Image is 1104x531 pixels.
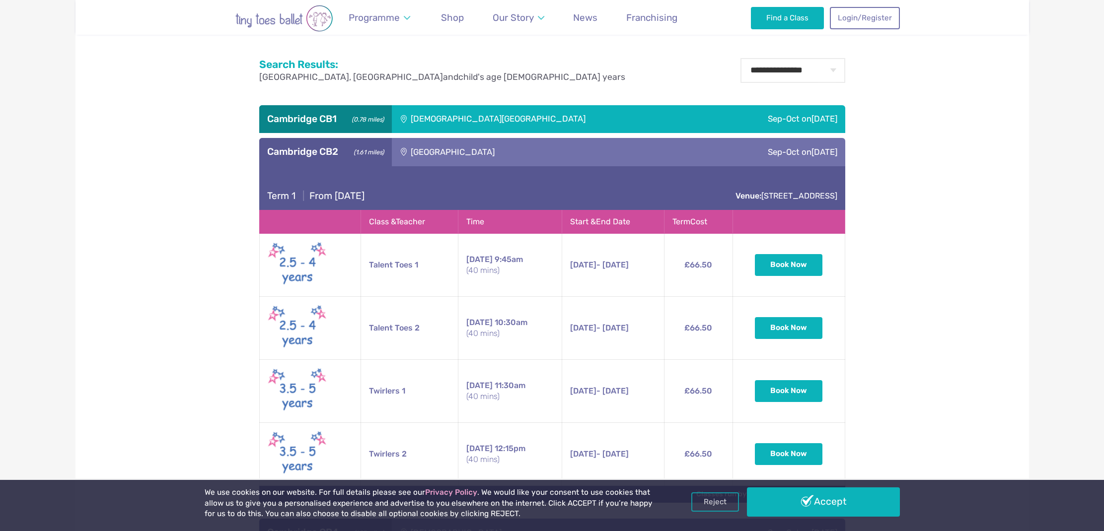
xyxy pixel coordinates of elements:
[392,105,710,133] div: [DEMOGRAPHIC_DATA][GEOGRAPHIC_DATA]
[488,6,549,29] a: Our Story
[267,190,295,201] span: Term 1
[466,454,554,465] small: (40 mins)
[691,492,739,511] a: Reject
[664,296,733,359] td: £66.50
[361,210,458,233] th: Class & Teacher
[361,422,458,485] td: Twirlers 2
[569,6,602,29] a: News
[466,255,493,264] span: [DATE]
[458,72,625,82] span: child's age [DEMOGRAPHIC_DATA] years
[466,265,554,276] small: (40 mins)
[466,444,493,453] span: [DATE]
[268,366,327,416] img: Twirlers New (May 2025)
[361,359,458,422] td: Twirlers 1
[664,210,733,233] th: Term Cost
[441,12,464,23] span: Shop
[622,6,682,29] a: Franchising
[361,296,458,359] td: Talent Toes 2
[570,449,629,459] span: - [DATE]
[830,7,899,29] a: Login/Register
[811,114,837,124] span: [DATE]
[570,323,596,332] span: [DATE]
[664,359,733,422] td: £66.50
[458,233,562,296] td: 9:45am
[570,260,596,269] span: [DATE]
[466,391,554,402] small: (40 mins)
[493,12,534,23] span: Our Story
[664,422,733,485] td: £66.50
[747,487,900,516] a: Accept
[267,146,384,158] h3: Cambridge CB2
[205,5,364,32] img: tiny toes ballet
[570,386,596,396] span: [DATE]
[298,190,309,201] span: |
[573,12,597,23] span: News
[751,7,824,29] a: Find a Class
[348,113,383,124] small: (0.78 miles)
[458,210,562,233] th: Time
[458,359,562,422] td: 11:30am
[437,6,469,29] a: Shop
[259,58,625,71] h2: Search Results:
[736,191,761,200] strong: Venue:
[570,449,596,459] span: [DATE]
[626,12,677,23] span: Franchising
[268,240,327,290] img: Talent toes New (May 2025)
[736,191,837,200] a: Venue:[STREET_ADDRESS]
[458,296,562,359] td: 10:30am
[811,147,837,157] span: [DATE]
[392,138,648,166] div: [GEOGRAPHIC_DATA]
[664,233,733,296] td: £66.50
[570,260,629,269] span: - [DATE]
[710,105,845,133] div: Sep-Oct on
[267,113,384,125] h3: Cambridge CB1
[570,323,629,332] span: - [DATE]
[466,318,493,327] span: [DATE]
[648,138,845,166] div: Sep-Oct on
[570,386,629,396] span: - [DATE]
[205,487,657,520] p: We use cookies on our website. For full details please see our . We would like your consent to us...
[259,72,443,82] span: [GEOGRAPHIC_DATA], [GEOGRAPHIC_DATA]
[349,12,400,23] span: Programme
[425,488,477,497] a: Privacy Policy
[466,381,493,390] span: [DATE]
[458,422,562,485] td: 12:15pm
[344,6,415,29] a: Programme
[268,429,327,479] img: Twirlers New (May 2025)
[267,190,365,202] h4: From [DATE]
[755,443,822,465] button: Book Now
[361,233,458,296] td: Talent Toes 1
[259,71,625,83] p: and
[755,254,822,276] button: Book Now
[755,380,822,402] button: Book Now
[350,146,383,156] small: (1.61 miles)
[466,328,554,339] small: (40 mins)
[562,210,664,233] th: Start & End Date
[268,303,327,353] img: Talent toes New (May 2025)
[755,317,822,339] button: Book Now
